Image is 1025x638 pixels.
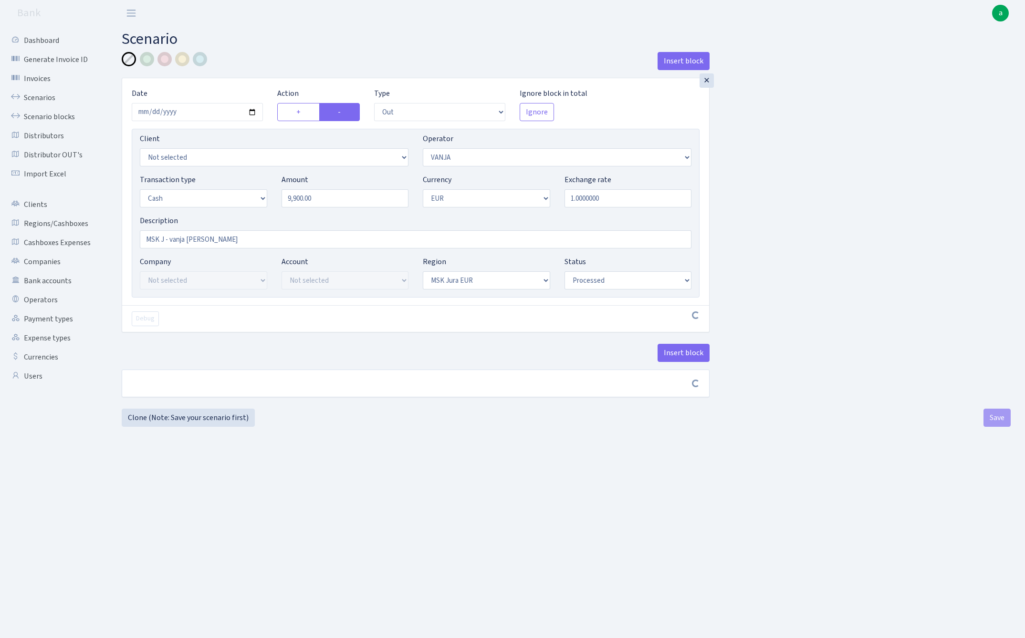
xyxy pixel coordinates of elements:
[992,5,1009,21] a: a
[5,107,100,126] a: Scenario blocks
[5,214,100,233] a: Regions/Cashboxes
[140,174,196,185] label: Transaction type
[700,73,714,88] div: ×
[5,233,100,252] a: Cashboxes Expenses
[5,50,100,69] a: Generate Invoice ID
[319,103,360,121] label: -
[423,133,453,144] label: Operator
[132,88,147,99] label: Date
[140,133,160,144] label: Client
[5,88,100,107] a: Scenarios
[5,165,100,184] a: Import Excel
[277,103,320,121] label: +
[658,344,710,362] button: Insert block
[565,256,586,268] label: Status
[5,69,100,88] a: Invoices
[119,5,143,21] button: Toggle navigation
[423,256,446,268] label: Region
[5,290,100,309] a: Operators
[658,52,710,70] button: Insert block
[122,28,178,50] span: Scenario
[5,195,100,214] a: Clients
[277,88,299,99] label: Action
[140,256,171,268] label: Company
[5,367,100,386] a: Users
[5,252,100,271] a: Companies
[565,174,611,185] label: Exchange rate
[5,348,100,367] a: Currencies
[374,88,390,99] label: Type
[5,271,100,290] a: Bank accounts
[282,256,308,268] label: Account
[5,309,100,329] a: Payment types
[520,103,554,121] button: Ignore
[983,409,1011,427] button: Save
[423,174,451,185] label: Currency
[5,329,100,348] a: Expense types
[520,88,587,99] label: Ignore block in total
[5,31,100,50] a: Dashboard
[122,409,255,427] a: Clone (Note: Save your scenario first)
[5,126,100,145] a: Distributors
[282,174,308,185] label: Amount
[5,145,100,165] a: Distributor OUT's
[140,215,178,226] label: Description
[132,311,159,326] button: Debug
